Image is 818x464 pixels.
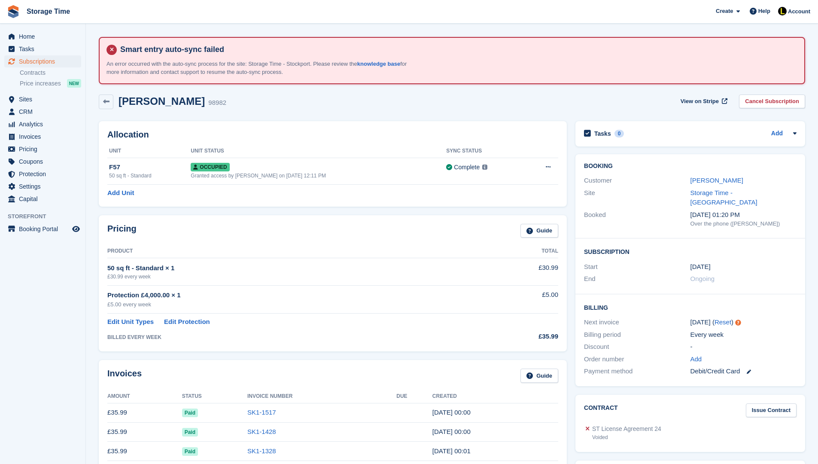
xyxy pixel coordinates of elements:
div: - [690,342,797,352]
a: Contracts [20,69,81,77]
td: £5.00 [486,285,558,313]
div: Billing period [584,330,690,340]
a: Issue Contract [746,403,797,418]
a: Storage Time [23,4,73,18]
a: Guide [520,369,558,383]
a: SK1-1328 [247,447,276,455]
th: Total [486,244,558,258]
div: Complete [454,163,480,172]
a: Reset [715,318,731,326]
th: Due [396,390,432,403]
div: Next invoice [584,317,690,327]
div: £5.00 every week [107,300,486,309]
time: 2025-07-30 23:00:00 UTC [690,262,711,272]
span: Help [758,7,770,15]
div: £30.99 every week [107,273,486,281]
td: £35.99 [107,442,182,461]
div: Tooltip anchor [734,319,742,327]
td: £30.99 [486,258,558,285]
span: Paid [182,409,198,417]
span: Price increases [20,79,61,88]
a: Edit Unit Types [107,317,154,327]
a: menu [4,93,81,105]
a: Add Unit [107,188,134,198]
span: Protection [19,168,70,180]
span: Paid [182,447,198,456]
div: Order number [584,354,690,364]
time: 2025-08-13 23:00:20 UTC [432,409,471,416]
div: Discount [584,342,690,352]
h2: Invoices [107,369,142,383]
div: Site [584,188,690,208]
a: Price increases NEW [20,79,81,88]
span: Create [716,7,733,15]
div: Over the phone ([PERSON_NAME]) [690,220,797,228]
div: Every week [690,330,797,340]
a: menu [4,55,81,67]
div: Start [584,262,690,272]
span: Settings [19,180,70,192]
div: ST License Agreement 24 [592,424,661,433]
div: Payment method [584,366,690,376]
span: Tasks [19,43,70,55]
div: End [584,274,690,284]
a: Cancel Subscription [739,95,805,109]
span: Pricing [19,143,70,155]
span: Account [788,7,810,16]
th: Unit [107,144,191,158]
th: Sync Status [446,144,524,158]
a: menu [4,168,81,180]
div: NEW [67,79,81,88]
h2: Allocation [107,130,558,140]
div: 50 sq ft - Standard [109,172,191,180]
img: Laaibah Sarwar [778,7,787,15]
span: Booking Portal [19,223,70,235]
th: Product [107,244,486,258]
div: BILLED EVERY WEEK [107,333,486,341]
div: Customer [584,176,690,186]
a: [PERSON_NAME] [690,177,743,184]
div: 0 [614,130,624,137]
a: menu [4,143,81,155]
a: Edit Protection [164,317,210,327]
img: stora-icon-8386f47178a22dfd0bd8f6a31ec36ba5ce8667c1dd55bd0f319d3a0aa187defe.svg [7,5,20,18]
img: icon-info-grey-7440780725fd019a000dd9b08b2336e03edf1995a4989e88bcd33f0948082b44.svg [482,165,487,170]
th: Unit Status [191,144,446,158]
div: Granted access by [PERSON_NAME] on [DATE] 12:11 PM [191,172,446,180]
time: 2025-07-30 23:01:01 UTC [432,447,471,455]
p: An error occurred with the auto-sync process for the site: Storage Time - Stockport. Please revie... [106,60,407,76]
a: Add [690,354,702,364]
div: Protection £4,000.00 × 1 [107,290,486,300]
span: Home [19,31,70,43]
a: SK1-1428 [247,428,276,435]
a: Guide [520,224,558,238]
th: Created [432,390,558,403]
a: View on Stripe [677,95,729,109]
div: Voided [592,433,661,441]
span: Sites [19,93,70,105]
a: Preview store [71,224,81,234]
a: menu [4,31,81,43]
a: menu [4,118,81,130]
a: SK1-1517 [247,409,276,416]
a: menu [4,180,81,192]
a: menu [4,193,81,205]
span: Occupied [191,163,229,171]
div: [DATE] ( ) [690,317,797,327]
time: 2025-08-06 23:00:11 UTC [432,428,471,435]
h2: Billing [584,303,797,311]
td: £35.99 [107,422,182,442]
div: Debit/Credit Card [690,366,797,376]
th: Amount [107,390,182,403]
td: £35.99 [107,403,182,422]
span: Subscriptions [19,55,70,67]
a: menu [4,43,81,55]
h2: Pricing [107,224,137,238]
span: View on Stripe [681,97,719,106]
a: menu [4,223,81,235]
div: £35.99 [486,332,558,342]
span: Coupons [19,156,70,168]
div: 50 sq ft - Standard × 1 [107,263,486,273]
h2: [PERSON_NAME] [119,95,205,107]
a: menu [4,106,81,118]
